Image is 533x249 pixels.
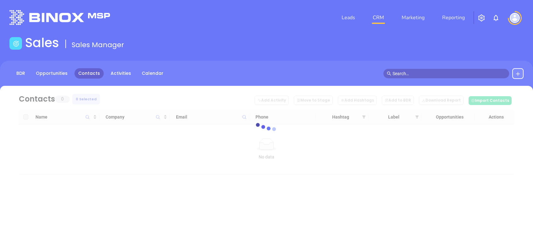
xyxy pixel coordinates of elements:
a: Leads [339,11,358,24]
img: iconNotification [492,14,500,22]
span: Sales Manager [72,40,124,50]
a: Marketing [399,11,427,24]
img: user [510,13,520,23]
a: Opportunities [32,68,71,79]
a: CRM [370,11,387,24]
h1: Sales [25,35,59,50]
a: Contacts [74,68,104,79]
a: BDR [13,68,29,79]
span: search [387,71,391,76]
a: Reporting [440,11,467,24]
img: logo [9,10,110,25]
input: Search… [393,70,506,77]
img: iconSetting [478,14,485,22]
a: Calendar [138,68,167,79]
a: Activities [107,68,135,79]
